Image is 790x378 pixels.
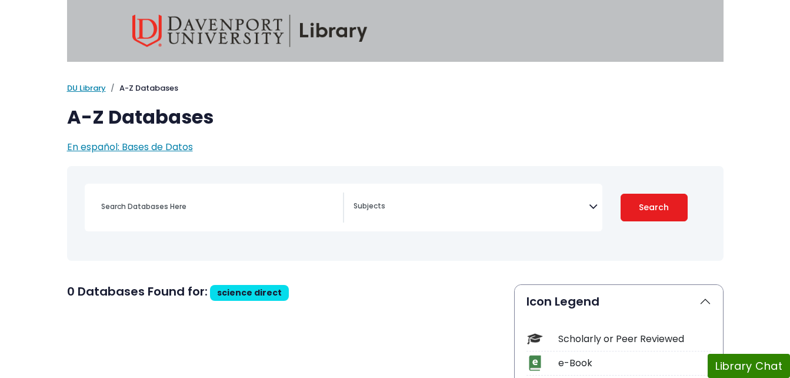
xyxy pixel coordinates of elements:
button: Icon Legend [515,285,723,318]
a: DU Library [67,82,106,94]
a: En español: Bases de Datos [67,140,193,154]
li: A-Z Databases [106,82,178,94]
nav: breadcrumb [67,82,724,94]
nav: Search filters [67,166,724,261]
div: Scholarly or Peer Reviewed [558,332,711,346]
img: Davenport University Library [132,15,368,47]
img: Icon Scholarly or Peer Reviewed [527,331,543,347]
div: e-Book [558,356,711,370]
span: science direct [217,287,282,299]
button: Library Chat [708,354,790,378]
button: Submit for Search Results [621,194,688,221]
input: Search database by title or keyword [94,198,343,215]
span: 0 Databases Found for: [67,283,208,300]
h1: A-Z Databases [67,106,724,128]
textarea: Search [354,203,589,212]
img: Icon e-Book [527,355,543,371]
